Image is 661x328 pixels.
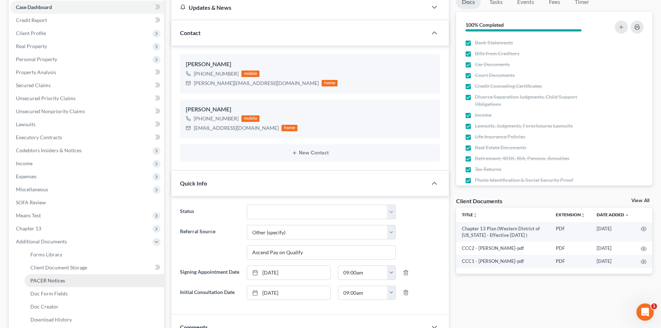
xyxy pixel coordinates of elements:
span: Doc Form Fields [30,290,68,297]
a: Extensionunfold_more [556,212,585,217]
div: mobile [241,71,259,77]
span: 1 [651,303,657,309]
span: Photo Identification & Social Security Proof [475,176,573,184]
div: Updates & News [180,4,419,11]
span: Property Analysis [16,69,56,75]
span: Contact [180,29,201,36]
span: Court Documents [475,72,515,79]
span: Download History [30,316,72,323]
label: Signing Appointment Date [176,265,243,280]
span: Expenses [16,173,37,179]
a: Lawsuits [10,118,164,131]
div: [PHONE_NUMBER] [194,70,239,77]
span: Codebtors Insiders & Notices [16,147,82,153]
span: Executory Contracts [16,134,62,140]
a: Download History [25,313,164,326]
a: Executory Contracts [10,131,164,144]
a: Client Document Storage [25,261,164,274]
div: [PERSON_NAME][EMAIL_ADDRESS][DOMAIN_NAME] [194,80,319,87]
span: Income [16,160,33,166]
span: Lawsuits, Judgments, Foreclosures Lawsuits [475,122,573,129]
span: Forms Library [30,251,62,257]
div: home [282,125,297,131]
a: Unsecured Priority Claims [10,92,164,105]
span: Life Insurance Policies [475,133,525,140]
div: Client Documents [456,197,502,205]
a: Property Analysis [10,66,164,79]
a: Secured Claims [10,79,164,92]
span: Lawsuits [16,121,35,127]
span: Quick Info [180,180,207,187]
button: New Contact [186,150,434,156]
input: -- : -- [338,266,387,280]
td: Chapter 13 Plan (Western District of [US_STATE] - Effective [DATE] ) [456,222,550,242]
i: unfold_more [581,213,585,217]
iframe: Intercom live chat [636,303,654,321]
span: Client Profile [16,30,46,36]
a: Case Dashboard [10,1,164,14]
span: Doc Creator [30,303,59,310]
div: [PERSON_NAME] [186,60,434,69]
span: Case Dashboard [16,4,52,10]
input: Other Referral Source [247,246,395,259]
a: [DATE] [247,286,330,300]
span: Tax Returns [475,166,501,173]
td: [DATE] [591,222,635,242]
label: Referral Source [176,225,243,260]
label: Initial Consultation Date [176,286,243,300]
span: Additional Documents [16,238,67,244]
td: [DATE] [591,255,635,268]
td: PDF [550,242,591,255]
div: mobile [241,115,259,122]
span: Credit Report [16,17,47,23]
span: Bank Statements [475,39,513,46]
a: Date Added expand_more [597,212,629,217]
span: Divorce Separation Judgments, Child Support Obligations [475,93,597,108]
span: Unsecured Priority Claims [16,95,76,101]
td: CCC2 - [PERSON_NAME]-pdf [456,242,550,255]
input: -- : -- [338,286,387,300]
span: Real Property [16,43,47,49]
a: Doc Form Fields [25,287,164,300]
div: home [322,80,338,86]
td: PDF [550,255,591,268]
td: CCC1 - [PERSON_NAME]-pdf [456,255,550,268]
div: [PERSON_NAME] [186,105,434,114]
span: Chapter 13 [16,225,41,231]
a: SOFA Review [10,196,164,209]
span: Secured Claims [16,82,51,88]
a: PACER Notices [25,274,164,287]
a: Forms Library [25,248,164,261]
label: Status [176,205,243,219]
i: unfold_more [473,213,477,217]
span: Means Test [16,212,41,218]
a: Unsecured Nonpriority Claims [10,105,164,118]
span: Miscellaneous [16,186,48,192]
td: PDF [550,222,591,242]
i: expand_more [625,213,629,217]
span: Client Document Storage [30,264,87,271]
div: [PHONE_NUMBER] [194,115,239,122]
a: View All [631,198,649,203]
span: Car Documents [475,61,510,68]
a: Doc Creator [25,300,164,313]
a: Credit Report [10,14,164,27]
span: Real Estate Documents [475,144,526,151]
span: SOFA Review [16,199,46,205]
a: Titleunfold_more [462,212,477,217]
span: Unsecured Nonpriority Claims [16,108,85,114]
span: Retirement, 401K, IRA, Pension, Annuities [475,155,569,162]
span: PACER Notices [30,277,65,284]
div: [EMAIL_ADDRESS][DOMAIN_NAME] [194,124,279,132]
td: [DATE] [591,242,635,255]
span: Personal Property [16,56,57,62]
strong: 100% Completed [465,22,504,28]
a: [DATE] [247,266,330,280]
span: Bills from Creditors [475,50,519,57]
span: Credit Counseling Certificates [475,82,542,90]
span: Income [475,111,492,119]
